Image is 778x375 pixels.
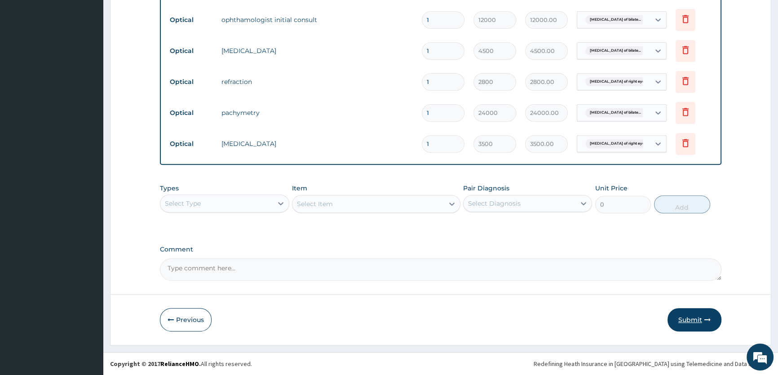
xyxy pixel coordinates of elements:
[147,4,169,26] div: Minimize live chat window
[4,245,171,277] textarea: Type your message and hit 'Enter'
[217,11,417,29] td: ophthamologist initial consult
[165,105,217,121] td: Optical
[585,139,649,148] span: [MEDICAL_DATA] of right eye
[595,184,628,193] label: Unit Price
[160,185,179,192] label: Types
[160,308,212,331] button: Previous
[292,184,307,193] label: Item
[217,73,417,91] td: refraction
[468,199,521,208] div: Select Diagnosis
[165,136,217,152] td: Optical
[585,15,645,24] span: [MEDICAL_DATA] of bilate...
[654,195,710,213] button: Add
[667,308,721,331] button: Submit
[165,12,217,28] td: Optical
[17,45,36,67] img: d_794563401_company_1708531726252_794563401
[160,246,721,253] label: Comment
[103,352,778,375] footer: All rights reserved.
[585,108,645,117] span: [MEDICAL_DATA] of bilate...
[463,184,509,193] label: Pair Diagnosis
[165,199,201,208] div: Select Type
[160,360,199,368] a: RelianceHMO
[47,50,151,62] div: Chat with us now
[217,135,417,153] td: [MEDICAL_DATA]
[217,42,417,60] td: [MEDICAL_DATA]
[165,43,217,59] td: Optical
[585,77,649,86] span: [MEDICAL_DATA] of right eye
[585,46,645,55] span: [MEDICAL_DATA] of bilate...
[110,360,201,368] strong: Copyright © 2017 .
[52,113,124,204] span: We're online!
[165,74,217,90] td: Optical
[217,104,417,122] td: pachymetry
[534,359,771,368] div: Redefining Heath Insurance in [GEOGRAPHIC_DATA] using Telemedicine and Data Science!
